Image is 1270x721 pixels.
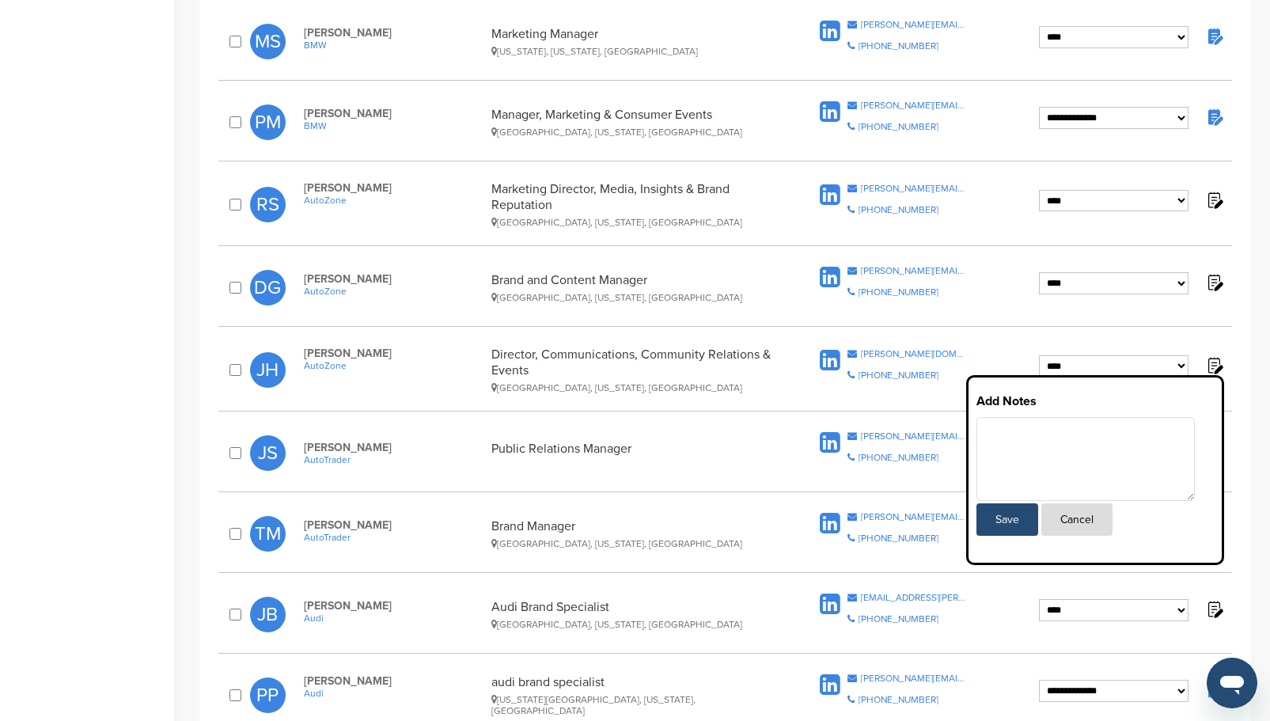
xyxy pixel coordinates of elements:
div: [PHONE_NUMBER] [859,287,938,297]
span: [PERSON_NAME] [304,272,483,286]
span: [PERSON_NAME] [304,347,483,360]
div: [GEOGRAPHIC_DATA], [US_STATE], [GEOGRAPHIC_DATA] [491,619,773,630]
div: [PHONE_NUMBER] [859,122,938,131]
a: AutoZone [304,360,483,371]
span: [PERSON_NAME] [304,26,483,40]
div: Brand Manager [491,518,773,549]
div: [PERSON_NAME][EMAIL_ADDRESS][PERSON_NAME][DOMAIN_NAME] [861,101,966,110]
div: [PHONE_NUMBER] [859,453,938,462]
span: DG [250,270,286,305]
div: [PERSON_NAME][EMAIL_ADDRESS][PERSON_NAME][DOMAIN_NAME] [861,431,966,441]
span: [PERSON_NAME] [304,674,483,688]
div: Marketing Director, Media, Insights & Brand Reputation [491,181,773,228]
div: Audi Brand Specialist [491,599,773,630]
div: Manager, Marketing & Consumer Events [491,107,773,138]
div: [PHONE_NUMBER] [859,533,938,543]
img: Notes fill [1204,107,1224,127]
button: Save [976,503,1038,536]
div: [GEOGRAPHIC_DATA], [US_STATE], [GEOGRAPHIC_DATA] [491,292,773,303]
a: AutoZone [304,286,483,297]
a: BMW [304,120,483,131]
span: MS [250,24,286,59]
span: [PERSON_NAME] [304,107,483,120]
div: [PERSON_NAME][DOMAIN_NAME][EMAIL_ADDRESS][PERSON_NAME][DOMAIN_NAME] [861,349,966,359]
span: [PERSON_NAME] [304,599,483,613]
span: [PERSON_NAME] [304,441,483,454]
iframe: Button to launch messaging window [1207,658,1257,708]
h3: Add Notes [976,392,1214,411]
div: Marketing Manager [491,26,773,57]
div: audi brand specialist [491,674,773,716]
div: Brand and Content Manager [491,272,773,303]
div: [PHONE_NUMBER] [859,695,938,704]
span: PP [250,677,286,713]
img: Notes fill [1204,26,1224,46]
div: [PERSON_NAME][EMAIL_ADDRESS][PERSON_NAME][DOMAIN_NAME] [861,512,966,522]
div: [GEOGRAPHIC_DATA], [US_STATE], [GEOGRAPHIC_DATA] [491,382,773,393]
div: [PHONE_NUMBER] [859,614,938,624]
div: [GEOGRAPHIC_DATA], [US_STATE], [GEOGRAPHIC_DATA] [491,538,773,549]
div: [PHONE_NUMBER] [859,41,938,51]
div: [GEOGRAPHIC_DATA], [US_STATE], [GEOGRAPHIC_DATA] [491,127,773,138]
span: [PERSON_NAME] [304,518,483,532]
img: Notes [1204,355,1224,375]
img: Notes [1204,190,1224,210]
span: JS [250,435,286,471]
img: Notes fill [1204,680,1224,700]
div: [PERSON_NAME][EMAIL_ADDRESS][PERSON_NAME][DOMAIN_NAME] [861,20,966,29]
div: Public Relations Manager [491,441,773,465]
a: BMW [304,40,483,51]
span: [PERSON_NAME] [304,181,483,195]
span: JB [250,597,286,632]
div: [PERSON_NAME][EMAIL_ADDRESS][PERSON_NAME][DOMAIN_NAME] [861,674,966,683]
span: TM [250,516,286,552]
div: [EMAIL_ADDRESS][PERSON_NAME][PERSON_NAME][DOMAIN_NAME] [861,593,966,602]
a: AutoTrader [304,532,483,543]
a: AutoTrader [304,454,483,465]
span: RS [250,187,286,222]
a: Audi [304,613,483,624]
div: [PHONE_NUMBER] [859,370,938,380]
span: JH [250,352,286,388]
img: Notes [1204,599,1224,619]
div: [PHONE_NUMBER] [859,205,938,214]
button: Cancel [1041,503,1113,536]
div: [US_STATE][GEOGRAPHIC_DATA], [US_STATE], [GEOGRAPHIC_DATA] [491,694,773,716]
div: [PERSON_NAME][EMAIL_ADDRESS][PERSON_NAME][DOMAIN_NAME] [861,266,966,275]
div: [PERSON_NAME][EMAIL_ADDRESS][PERSON_NAME][DOMAIN_NAME] [861,184,966,193]
a: AutoZone [304,195,483,206]
div: Director, Communications, Community Relations & Events [491,347,773,393]
span: PM [250,104,286,140]
div: [US_STATE], [US_STATE], [GEOGRAPHIC_DATA] [491,46,773,57]
div: [GEOGRAPHIC_DATA], [US_STATE], [GEOGRAPHIC_DATA] [491,217,773,228]
a: Audi [304,688,483,699]
img: Notes [1204,272,1224,292]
